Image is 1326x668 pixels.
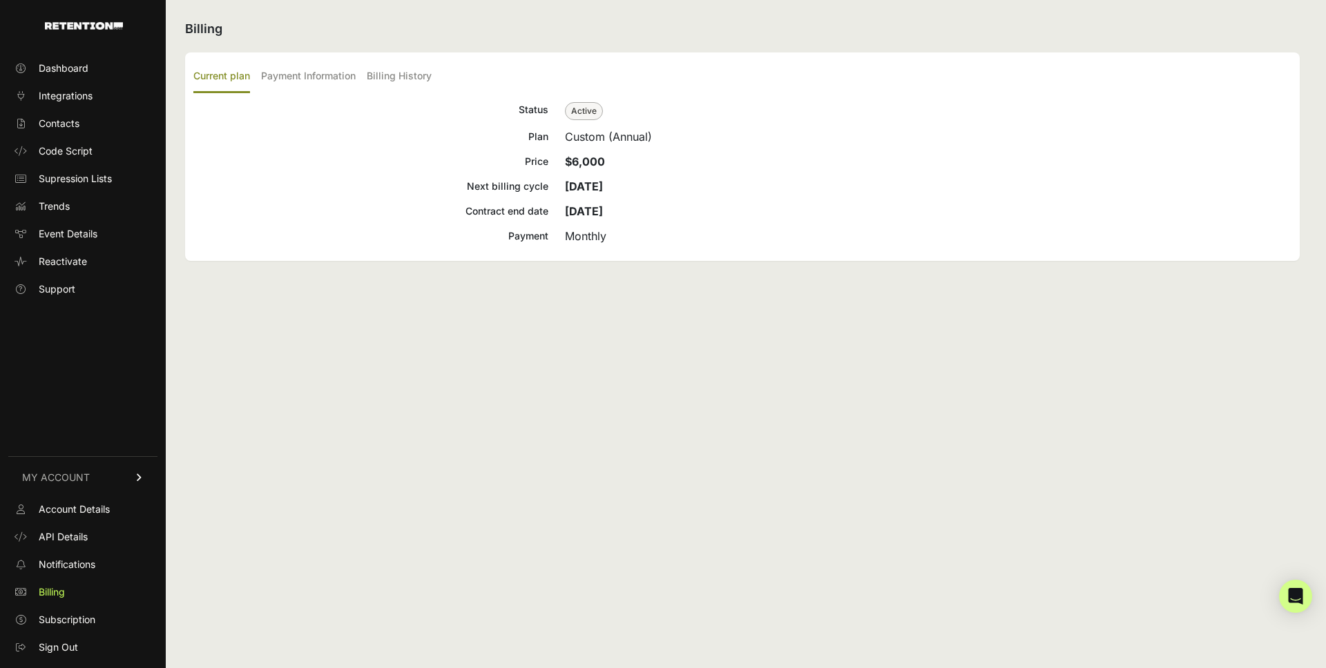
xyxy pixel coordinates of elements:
a: Notifications [8,553,157,576]
span: Subscription [39,613,95,627]
label: Current plan [193,61,250,93]
div: Next billing cycle [193,178,548,195]
span: Reactivate [39,255,87,268]
a: Billing [8,581,157,603]
a: Contacts [8,112,157,135]
a: MY ACCOUNT [8,456,157,498]
span: Active [565,102,603,120]
a: Sign Out [8,636,157,658]
span: Contacts [39,117,79,130]
div: Payment [193,228,548,244]
strong: [DATE] [565,204,603,218]
label: Billing History [367,61,432,93]
div: Open Intercom Messenger [1279,580,1312,613]
span: Code Script [39,144,93,158]
a: Event Details [8,223,157,245]
label: Payment Information [261,61,356,93]
span: Event Details [39,227,97,241]
div: Plan [193,128,548,145]
span: API Details [39,530,88,544]
div: Price [193,153,548,170]
span: Billing [39,585,65,599]
a: Account Details [8,498,157,520]
span: Integrations [39,89,93,103]
div: Monthly [565,228,1291,244]
h2: Billing [185,19,1300,39]
a: Reactivate [8,250,157,273]
div: Contract end date [193,203,548,219]
img: Retention.com [45,22,123,30]
span: Sign Out [39,640,78,654]
a: Trends [8,195,157,217]
a: Supression Lists [8,168,157,190]
span: Account Details [39,502,110,516]
span: Trends [39,199,70,213]
strong: $6,000 [565,155,605,168]
a: API Details [8,526,157,548]
a: Dashboard [8,57,157,79]
a: Integrations [8,85,157,107]
span: MY ACCOUNT [22,471,90,484]
span: Supression Lists [39,172,112,186]
a: Subscription [8,609,157,631]
span: Support [39,282,75,296]
div: Custom (Annual) [565,128,1291,145]
div: Status [193,101,548,120]
a: Support [8,278,157,300]
span: Dashboard [39,61,88,75]
span: Notifications [39,558,95,571]
strong: [DATE] [565,179,603,193]
a: Code Script [8,140,157,162]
